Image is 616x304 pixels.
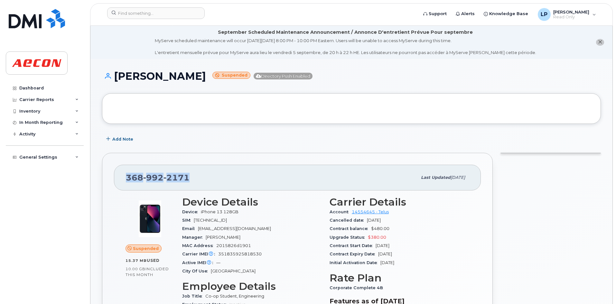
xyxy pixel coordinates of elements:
[211,269,256,273] span: [GEOGRAPHIC_DATA]
[194,218,227,223] span: [TECHNICAL_ID]
[371,226,389,231] span: $480.00
[182,281,322,292] h3: Employee Details
[218,29,473,36] div: September Scheduled Maintenance Announcement / Annonce D'entretient Prévue Pour septembre
[198,226,271,231] span: [EMAIL_ADDRESS][DOMAIN_NAME]
[102,134,139,145] button: Add Note
[330,226,371,231] span: Contract balance
[126,173,190,182] span: 368
[376,243,389,248] span: [DATE]
[182,252,218,256] span: Carrier IMEI
[378,252,392,256] span: [DATE]
[205,294,264,299] span: Co-op Student, Engineering
[201,209,238,214] span: iPhone 13 128GB
[147,258,160,263] span: used
[330,235,368,240] span: Upgrade Status
[596,39,604,46] button: close notification
[330,272,469,284] h3: Rate Plan
[330,252,378,256] span: Contract Expiry Date
[143,173,163,182] span: 992
[182,196,322,208] h3: Device Details
[155,38,536,56] div: MyServe scheduled maintenance will occur [DATE][DATE] 8:00 PM - 10:00 PM Eastern. Users will be u...
[330,260,380,265] span: Initial Activation Date
[212,72,250,79] small: Suspended
[254,73,313,79] span: Directory Push Enabled
[216,260,220,265] span: —
[163,173,190,182] span: 2171
[182,218,194,223] span: SIM
[380,260,394,265] span: [DATE]
[126,266,169,277] span: included this month
[182,226,198,231] span: Email
[182,269,211,273] span: City Of Use
[182,209,201,214] span: Device
[126,258,147,263] span: 15.37 MB
[206,235,240,240] span: [PERSON_NAME]
[182,235,206,240] span: Manager
[352,209,389,214] a: 14554645 - Telus
[330,285,386,290] span: Corporate Complete 48
[182,260,216,265] span: Active IMEI
[368,235,386,240] span: $380.00
[330,196,469,208] h3: Carrier Details
[112,136,133,142] span: Add Note
[102,70,601,82] h1: [PERSON_NAME]
[131,199,169,238] img: image20231002-3703462-1ig824h.jpeg
[126,267,145,271] span: 10.00 GB
[216,243,251,248] span: 2015826d1901
[182,294,205,299] span: Job Title
[451,175,465,180] span: [DATE]
[330,218,367,223] span: Cancelled date
[133,245,159,252] span: Suspended
[330,243,376,248] span: Contract Start Date
[218,252,262,256] span: 351835925818530
[182,243,216,248] span: MAC Address
[367,218,381,223] span: [DATE]
[421,175,451,180] span: Last updated
[330,209,352,214] span: Account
